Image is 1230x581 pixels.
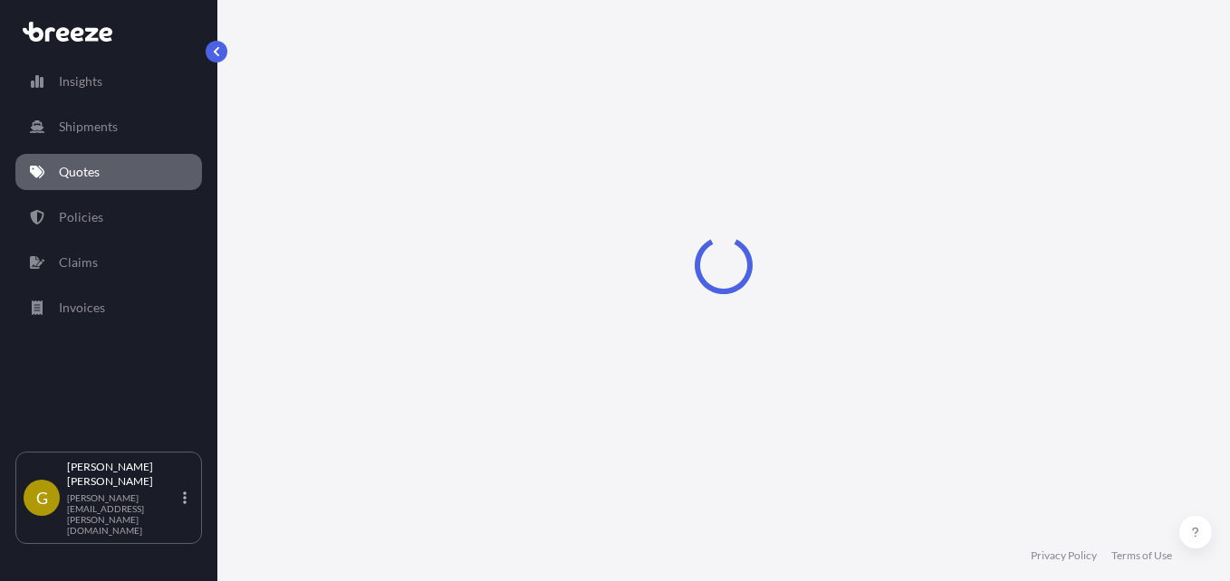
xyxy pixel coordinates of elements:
p: Quotes [59,163,100,181]
a: Privacy Policy [1031,548,1097,563]
p: [PERSON_NAME] [PERSON_NAME] [67,442,179,471]
a: Shipments [15,109,202,145]
a: Quotes [15,154,202,190]
a: Terms of Use [1111,548,1172,563]
a: Invoices [15,290,202,326]
a: Claims [15,244,202,281]
a: Policies [15,199,202,235]
a: Insights [15,63,202,100]
p: Shipments [59,118,118,136]
p: Invoices [59,299,105,317]
img: organization-logo [23,548,137,566]
p: Policies [59,208,103,226]
span: G [36,471,48,489]
p: Claims [59,253,98,271]
p: Insights [59,72,102,90]
p: [PERSON_NAME][EMAIL_ADDRESS][PERSON_NAME][DOMAIN_NAME] [67,474,179,518]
